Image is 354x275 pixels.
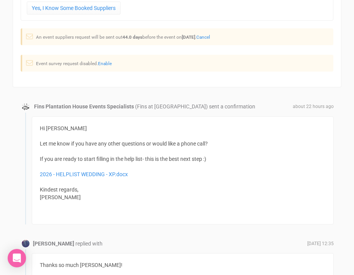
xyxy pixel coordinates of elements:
strong: Fins Plantation House Events Specialists [34,103,134,110]
span: (Fins at [GEOGRAPHIC_DATA]) sent a confirmation [135,103,255,110]
small: An event suppliers request will be sent out before the event on . [36,34,210,40]
div: Open Intercom Messenger [8,249,26,267]
span: about 22 hours ago [293,103,334,110]
span: replied with [75,241,103,247]
strong: [DATE] [182,34,195,40]
div: Hi [PERSON_NAME] Let me know if you have any other questions or would like a phone call? If you a... [40,124,326,216]
a: Cancel [196,34,210,40]
a: Yes, I Know Some Booked Suppliers [27,2,121,15]
img: Profile Image [22,240,29,247]
span: [DATE] 12:35 [307,241,334,247]
img: data [22,103,29,111]
a: Enable [98,61,112,66]
small: Event survey request disabled. [36,61,112,66]
a: 2026 - HELPLIST WEDDING - XP.docx [40,171,128,177]
strong: 44.0 days [122,34,142,40]
strong: [PERSON_NAME] [33,241,74,247]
